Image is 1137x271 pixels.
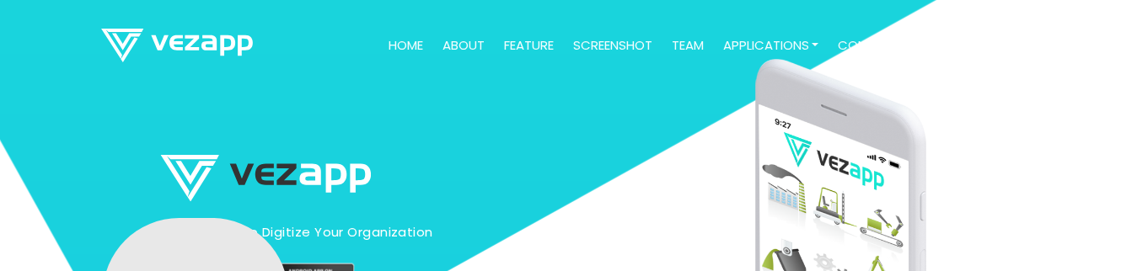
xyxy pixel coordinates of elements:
a: Home [382,29,430,62]
img: logo [101,29,253,62]
a: contact us [831,29,926,62]
p: The partner to digitize your organization [160,222,432,241]
a: Applications [716,29,826,62]
a: about [436,29,491,62]
a: feature [497,29,560,62]
img: logo [160,155,371,201]
a: team [665,29,711,62]
a: screenshot [566,29,659,62]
